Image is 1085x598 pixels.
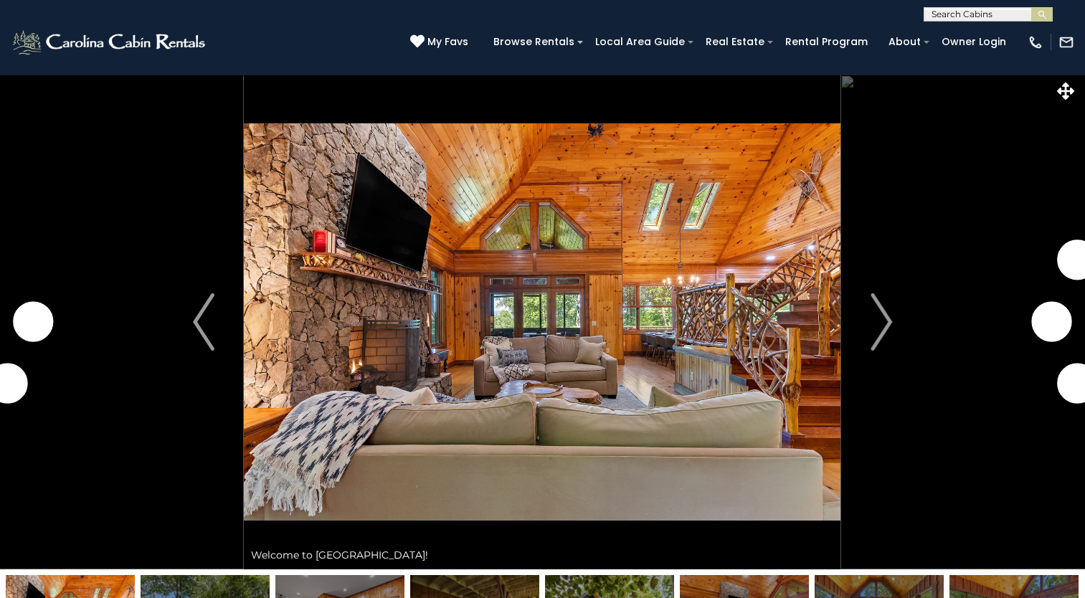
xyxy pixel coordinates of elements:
[244,541,840,569] div: Welcome to [GEOGRAPHIC_DATA]!
[410,34,472,50] a: My Favs
[11,28,209,57] img: White-1-2.png
[193,293,214,351] img: arrow
[1028,34,1043,50] img: phone-regular-white.png
[486,31,582,53] a: Browse Rentals
[588,31,692,53] a: Local Area Guide
[871,293,892,351] img: arrow
[841,75,921,569] button: Next
[698,31,772,53] a: Real Estate
[1058,34,1074,50] img: mail-regular-white.png
[881,31,928,53] a: About
[778,31,875,53] a: Rental Program
[427,34,468,49] span: My Favs
[164,75,244,569] button: Previous
[934,31,1013,53] a: Owner Login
